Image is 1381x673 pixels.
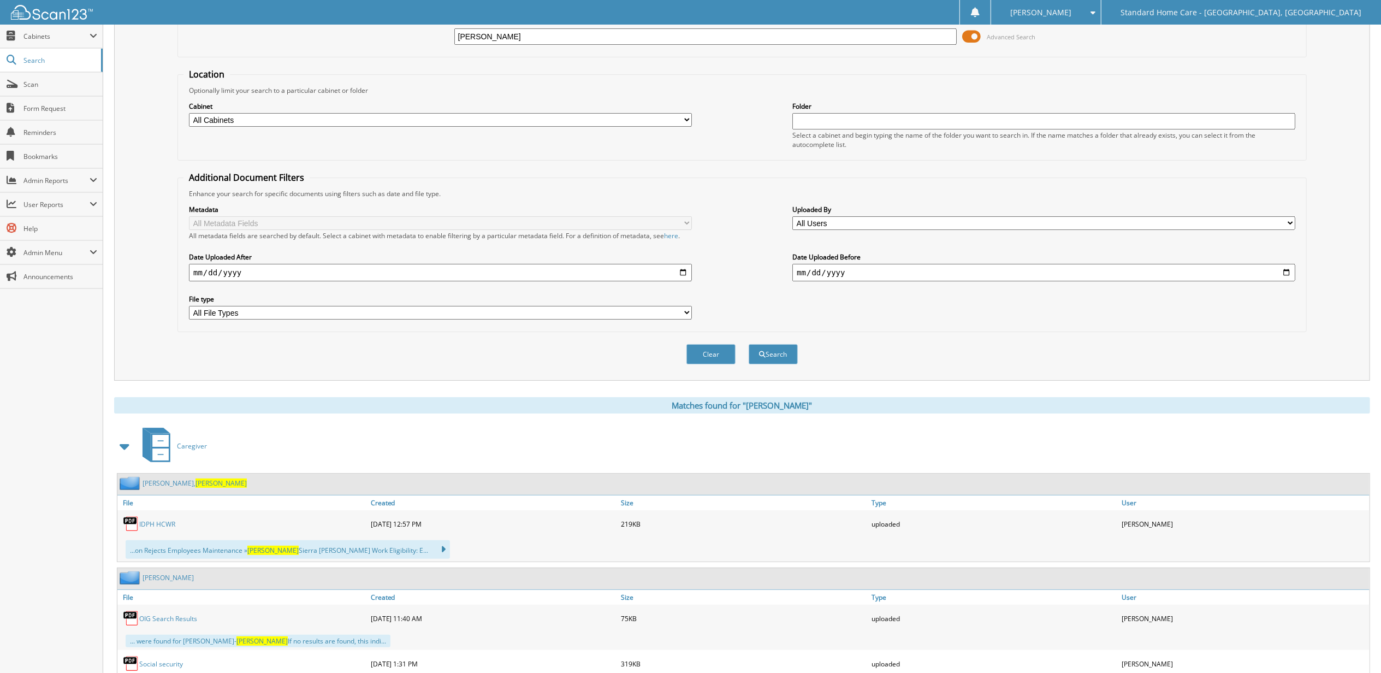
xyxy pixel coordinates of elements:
[136,424,207,468] a: Caregiver
[123,656,139,672] img: PDF.png
[792,205,1295,214] label: Uploaded By
[792,102,1295,111] label: Folder
[195,479,247,488] span: [PERSON_NAME]
[139,519,175,529] a: IDPH HCWR
[23,104,97,113] span: Form Request
[368,513,619,535] div: [DATE] 12:57 PM
[189,231,692,240] div: All metadata fields are searched by default. Select a cabinet with metadata to enable filtering b...
[120,571,143,585] img: folder2.png
[1119,495,1370,510] a: User
[189,294,692,304] label: File type
[23,200,90,209] span: User Reports
[236,636,288,646] span: [PERSON_NAME]
[23,248,90,257] span: Admin Menu
[618,495,869,510] a: Size
[183,189,1301,198] div: Enhance your search for specific documents using filters such as date and file type.
[11,5,93,20] img: scan123-logo-white.svg
[23,56,96,65] span: Search
[792,264,1295,281] input: end
[664,231,678,240] a: here
[189,252,692,262] label: Date Uploaded After
[618,607,869,629] div: 75KB
[23,272,97,281] span: Announcements
[686,344,736,364] button: Clear
[1010,9,1071,16] span: [PERSON_NAME]
[368,607,619,629] div: [DATE] 11:40 AM
[123,516,139,532] img: PDF.png
[869,495,1119,510] a: Type
[23,32,90,41] span: Cabinets
[368,495,619,510] a: Created
[183,86,1301,95] div: Optionally limit your search to a particular cabinet or folder
[1119,607,1370,629] div: [PERSON_NAME]
[189,205,692,214] label: Metadata
[143,573,194,582] a: [PERSON_NAME]
[123,610,139,627] img: PDF.png
[143,479,247,488] a: [PERSON_NAME],[PERSON_NAME]
[1119,590,1370,605] a: User
[618,590,869,605] a: Size
[749,344,798,364] button: Search
[987,33,1035,41] span: Advanced Search
[23,224,97,233] span: Help
[183,172,310,184] legend: Additional Document Filters
[1119,513,1370,535] div: [PERSON_NAME]
[23,128,97,137] span: Reminders
[247,546,299,555] span: [PERSON_NAME]
[114,397,1370,414] div: Matches found for "[PERSON_NAME]"
[23,80,97,89] span: Scan
[869,513,1119,535] div: uploaded
[618,513,869,535] div: 219KB
[117,590,368,605] a: File
[139,614,197,623] a: OIG Search Results
[177,441,207,451] span: Caregiver
[117,495,368,510] a: File
[126,635,390,647] div: ... were found for [PERSON_NAME]- If no results are found, this indi...
[792,131,1295,149] div: Select a cabinet and begin typing the name of the folder you want to search in. If the name match...
[23,176,90,185] span: Admin Reports
[120,476,143,490] img: folder2.png
[869,590,1119,605] a: Type
[792,252,1295,262] label: Date Uploaded Before
[23,152,97,161] span: Bookmarks
[1326,621,1381,673] iframe: Chat Widget
[139,659,183,669] a: Social security
[189,264,692,281] input: start
[368,590,619,605] a: Created
[183,68,230,80] legend: Location
[869,607,1119,629] div: uploaded
[189,102,692,111] label: Cabinet
[1121,9,1362,16] span: Standard Home Care - [GEOGRAPHIC_DATA], [GEOGRAPHIC_DATA]
[126,540,450,559] div: ...on Rejects Employees Maintenance » Sierra [PERSON_NAME] Work Eligibility: E...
